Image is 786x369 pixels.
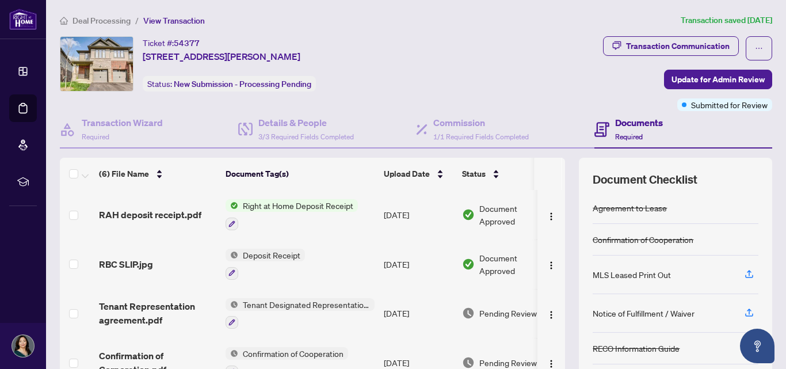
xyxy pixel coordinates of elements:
[238,298,375,311] span: Tenant Designated Representation Agreement
[462,208,475,221] img: Document Status
[258,116,354,130] h4: Details & People
[462,168,486,180] span: Status
[593,172,697,188] span: Document Checklist
[143,50,300,63] span: [STREET_ADDRESS][PERSON_NAME]
[99,168,149,180] span: (6) File Name
[615,132,643,141] span: Required
[379,190,457,239] td: [DATE]
[664,70,772,89] button: Update for Admin Review
[60,37,133,91] img: IMG-X12393554_1.jpg
[433,116,529,130] h4: Commission
[593,201,667,214] div: Agreement to Lease
[12,335,34,357] img: Profile Icon
[94,158,221,190] th: (6) File Name
[226,199,358,230] button: Status IconRight at Home Deposit Receipt
[226,298,375,329] button: Status IconTenant Designated Representation Agreement
[542,206,560,224] button: Logo
[593,268,671,281] div: MLS Leased Print Out
[221,158,379,190] th: Document Tag(s)
[479,356,537,369] span: Pending Review
[681,14,772,27] article: Transaction saved [DATE]
[626,37,730,55] div: Transaction Communication
[99,299,216,327] span: Tenant Representation agreement.pdf
[593,233,693,246] div: Confirmation of Cooperation
[593,307,695,319] div: Notice of Fulfillment / Waiver
[457,158,555,190] th: Status
[9,9,37,30] img: logo
[479,307,537,319] span: Pending Review
[174,79,311,89] span: New Submission - Processing Pending
[479,202,551,227] span: Document Approved
[379,289,457,338] td: [DATE]
[135,14,139,27] li: /
[603,36,739,56] button: Transaction Communication
[547,261,556,270] img: Logo
[379,239,457,289] td: [DATE]
[462,307,475,319] img: Document Status
[174,38,200,48] span: 54377
[479,252,551,277] span: Document Approved
[258,132,354,141] span: 3/3 Required Fields Completed
[671,70,765,89] span: Update for Admin Review
[462,258,475,271] img: Document Status
[547,310,556,319] img: Logo
[143,16,205,26] span: View Transaction
[593,342,680,355] div: RECO Information Guide
[143,36,200,50] div: Ticket #:
[238,249,305,261] span: Deposit Receipt
[615,116,663,130] h4: Documents
[99,257,153,271] span: RBC SLIP.jpg
[238,347,348,360] span: Confirmation of Cooperation
[226,249,305,280] button: Status IconDeposit Receipt
[384,168,430,180] span: Upload Date
[542,304,560,322] button: Logo
[82,132,109,141] span: Required
[143,76,316,92] div: Status:
[82,116,163,130] h4: Transaction Wizard
[226,249,238,261] img: Status Icon
[379,158,457,190] th: Upload Date
[547,359,556,368] img: Logo
[226,199,238,212] img: Status Icon
[755,44,763,52] span: ellipsis
[99,208,201,222] span: RAH deposit receipt.pdf
[226,347,238,360] img: Status Icon
[238,199,358,212] span: Right at Home Deposit Receipt
[60,17,68,25] span: home
[740,329,774,363] button: Open asap
[547,212,556,221] img: Logo
[462,356,475,369] img: Document Status
[73,16,131,26] span: Deal Processing
[542,255,560,273] button: Logo
[226,298,238,311] img: Status Icon
[433,132,529,141] span: 1/1 Required Fields Completed
[691,98,768,111] span: Submitted for Review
